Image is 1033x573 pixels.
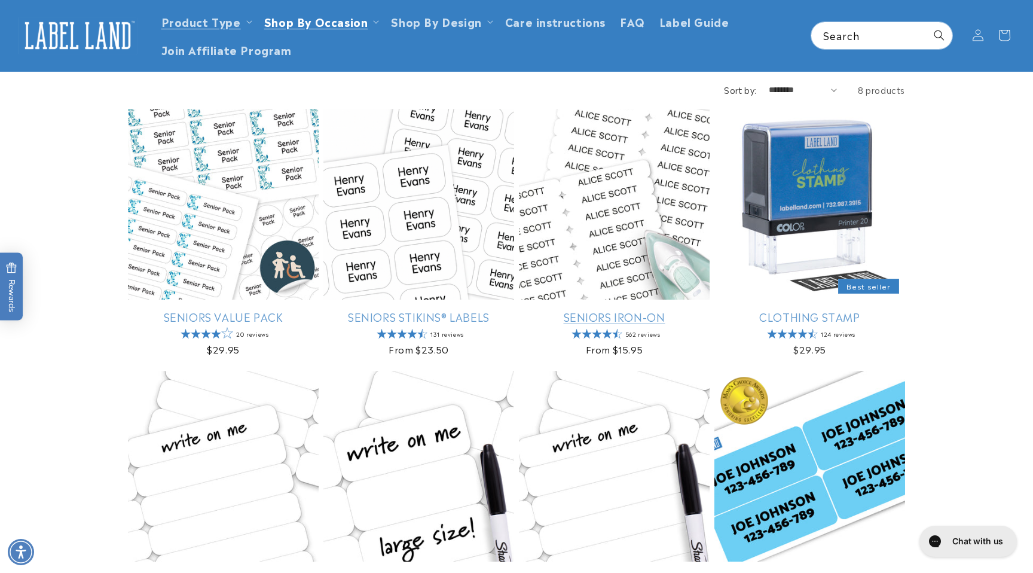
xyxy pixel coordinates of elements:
span: Label Guide [659,14,729,28]
summary: Product Type [154,7,257,35]
a: Clothing Stamp [714,310,905,324]
a: Label Land [14,13,142,59]
img: Label Land [18,17,137,54]
label: Sort by: [724,84,756,96]
span: Join Affiliate Program [161,42,292,56]
a: Care instructions [498,7,613,35]
a: Join Affiliate Program [154,35,299,63]
span: 8 products [858,84,905,96]
a: Seniors Stikins® Labels [323,310,514,324]
span: Rewards [6,263,17,312]
a: Product Type [161,13,241,29]
a: Label Guide [652,7,736,35]
summary: Shop By Occasion [257,7,384,35]
iframe: Gorgias live chat messenger [913,522,1021,561]
span: Care instructions [505,14,606,28]
span: Shop By Occasion [264,14,368,28]
span: FAQ [620,14,645,28]
button: Search [926,22,952,48]
iframe: Sign Up via Text for Offers [10,477,151,513]
a: Seniors Iron-On [519,310,710,324]
a: FAQ [613,7,652,35]
a: Shop By Design [391,13,481,29]
div: Accessibility Menu [8,539,34,565]
a: Seniors Value Pack [128,310,319,324]
summary: Shop By Design [384,7,497,35]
